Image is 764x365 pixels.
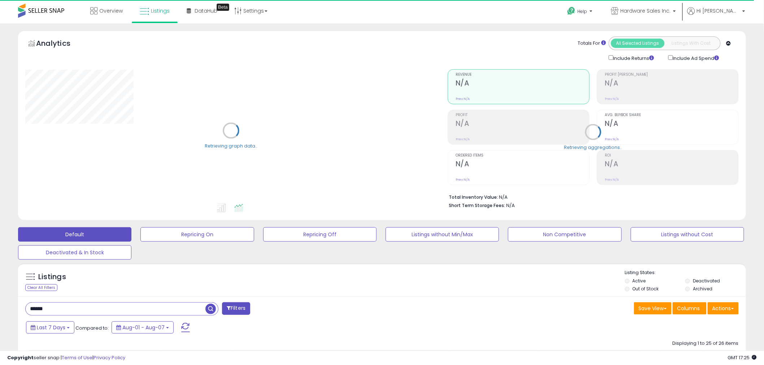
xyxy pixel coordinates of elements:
[664,39,718,48] button: Listings With Cost
[673,302,707,315] button: Columns
[728,354,757,361] span: 2025-08-15 17:25 GMT
[508,227,621,242] button: Non Competitive
[677,305,700,312] span: Columns
[18,245,131,260] button: Deactivated & In Stock
[140,227,254,242] button: Repricing On
[693,286,712,292] label: Archived
[561,1,600,23] a: Help
[697,7,740,14] span: Hi [PERSON_NAME]
[603,54,663,62] div: Include Returns
[633,286,659,292] label: Out of Stock
[75,325,109,331] span: Compared to:
[633,278,646,284] label: Active
[37,324,65,331] span: Last 7 Days
[222,302,250,315] button: Filters
[94,354,125,361] a: Privacy Policy
[217,4,229,11] div: Tooltip anchor
[708,302,739,315] button: Actions
[386,227,499,242] button: Listings without Min/Max
[25,284,57,291] div: Clear All Filters
[578,40,606,47] div: Totals For
[38,272,66,282] h5: Listings
[7,354,34,361] strong: Copyright
[205,143,257,149] div: Retrieving graph data..
[122,324,165,331] span: Aug-01 - Aug-07
[7,355,125,361] div: seller snap | |
[621,7,671,14] span: Hardware Sales Inc.
[693,278,720,284] label: Deactivated
[625,269,746,276] p: Listing States:
[18,227,131,242] button: Default
[631,227,744,242] button: Listings without Cost
[36,38,84,50] h5: Analytics
[567,6,576,16] i: Get Help
[195,7,217,14] span: DataHub
[151,7,170,14] span: Listings
[564,144,622,151] div: Retrieving aggregations..
[663,54,731,62] div: Include Ad Spend
[611,39,665,48] button: All Selected Listings
[578,8,587,14] span: Help
[263,227,377,242] button: Repricing Off
[26,321,74,334] button: Last 7 Days
[112,321,174,334] button: Aug-01 - Aug-07
[687,7,745,23] a: Hi [PERSON_NAME]
[673,340,739,347] div: Displaying 1 to 25 of 26 items
[634,302,672,315] button: Save View
[62,354,92,361] a: Terms of Use
[99,7,123,14] span: Overview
